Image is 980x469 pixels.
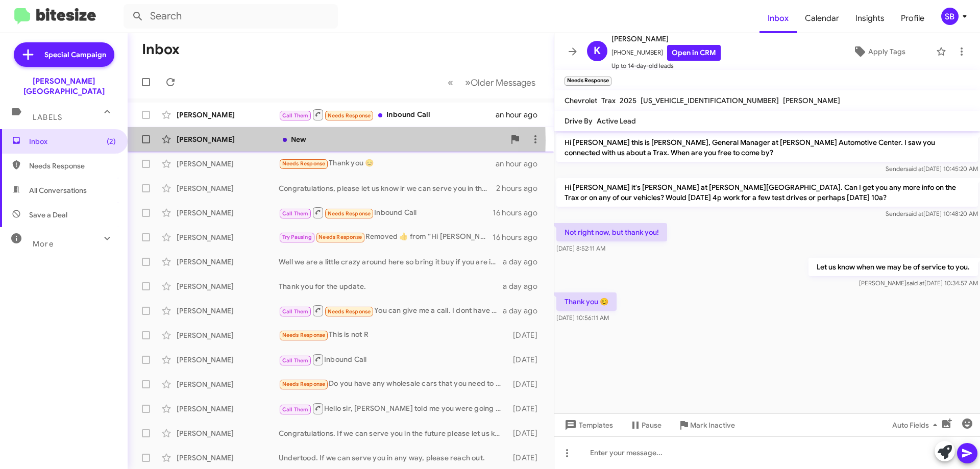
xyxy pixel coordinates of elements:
[892,416,941,434] span: Auto Fields
[641,96,779,105] span: [US_VEHICLE_IDENTIFICATION_NUMBER]
[442,72,459,93] button: Previous
[565,96,597,105] span: Chevrolet
[868,42,905,61] span: Apply Tags
[905,210,923,217] span: said at
[29,185,87,195] span: All Conversations
[29,210,67,220] span: Save a Deal
[642,416,661,434] span: Pause
[465,76,471,89] span: »
[859,279,978,287] span: [PERSON_NAME] [DATE] 10:34:57 AM
[442,72,542,93] nav: Page navigation example
[177,330,279,340] div: [PERSON_NAME]
[508,428,546,438] div: [DATE]
[279,158,496,169] div: Thank you 😊
[279,428,508,438] div: Congratulations. If we can serve you in the future please let us know.
[29,161,116,171] span: Needs Response
[508,330,546,340] div: [DATE]
[471,77,535,88] span: Older Messages
[620,96,636,105] span: 2025
[783,96,840,105] span: [PERSON_NAME]
[33,239,54,249] span: More
[601,96,616,105] span: Trax
[556,244,605,252] span: [DATE] 8:52:11 AM
[594,43,601,59] span: K
[44,50,106,60] span: Special Campaign
[177,453,279,463] div: [PERSON_NAME]
[282,160,326,167] span: Needs Response
[459,72,542,93] button: Next
[508,404,546,414] div: [DATE]
[177,281,279,291] div: [PERSON_NAME]
[554,416,621,434] button: Templates
[611,61,721,71] span: Up to 14-day-old leads
[177,183,279,193] div: [PERSON_NAME]
[906,279,924,287] span: said at
[177,159,279,169] div: [PERSON_NAME]
[556,314,609,322] span: [DATE] 10:56:11 AM
[797,4,847,33] a: Calendar
[886,210,978,217] span: Sender [DATE] 10:48:20 AM
[597,116,636,126] span: Active Lead
[556,133,978,162] p: Hi [PERSON_NAME] this is [PERSON_NAME], General Manager at [PERSON_NAME] Automotive Center. I saw...
[496,159,546,169] div: an hour ago
[496,183,546,193] div: 2 hours ago
[328,308,371,315] span: Needs Response
[621,416,670,434] button: Pause
[565,116,593,126] span: Drive By
[279,453,508,463] div: Undertood. If we can serve you in any way, please reach out.
[177,428,279,438] div: [PERSON_NAME]
[847,4,893,33] a: Insights
[905,165,923,172] span: said at
[670,416,743,434] button: Mark Inactive
[508,379,546,389] div: [DATE]
[177,232,279,242] div: [PERSON_NAME]
[279,304,503,317] div: You can give me a call. I dont have time this week to swing by. I left the sales rep a sheet of w...
[328,112,371,119] span: Needs Response
[279,378,508,390] div: Do you have any wholesale cars that you need to get rid of or any age inventory you would like to...
[279,231,493,243] div: Removed ‌👍‌ from “ Hi [PERSON_NAME] this is [PERSON_NAME] at [PERSON_NAME][GEOGRAPHIC_DATA]. I wa...
[611,33,721,45] span: [PERSON_NAME]
[508,355,546,365] div: [DATE]
[33,113,62,122] span: Labels
[508,453,546,463] div: [DATE]
[496,110,546,120] div: an hour ago
[177,404,279,414] div: [PERSON_NAME]
[933,8,969,25] button: SB
[282,234,312,240] span: Try Pausing
[556,292,617,311] p: Thank you 😊
[690,416,735,434] span: Mark Inactive
[282,357,309,364] span: Call Them
[177,134,279,144] div: [PERSON_NAME]
[177,355,279,365] div: [PERSON_NAME]
[177,257,279,267] div: [PERSON_NAME]
[279,206,493,219] div: Inbound Call
[493,208,546,218] div: 16 hours ago
[177,379,279,389] div: [PERSON_NAME]
[667,45,721,61] a: Open in CRM
[562,416,613,434] span: Templates
[107,136,116,146] span: (2)
[328,210,371,217] span: Needs Response
[503,281,546,291] div: a day ago
[279,134,505,144] div: New
[177,110,279,120] div: [PERSON_NAME]
[503,306,546,316] div: a day ago
[282,210,309,217] span: Call Them
[177,306,279,316] div: [PERSON_NAME]
[282,381,326,387] span: Needs Response
[759,4,797,33] a: Inbox
[493,232,546,242] div: 16 hours ago
[565,77,611,86] small: Needs Response
[282,308,309,315] span: Call Them
[503,257,546,267] div: a day ago
[29,136,116,146] span: Inbox
[886,165,978,172] span: Sender [DATE] 10:45:20 AM
[893,4,933,33] a: Profile
[556,178,978,207] p: Hi [PERSON_NAME] it's [PERSON_NAME] at [PERSON_NAME][GEOGRAPHIC_DATA]. Can I get you any more inf...
[826,42,931,61] button: Apply Tags
[282,406,309,413] span: Call Them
